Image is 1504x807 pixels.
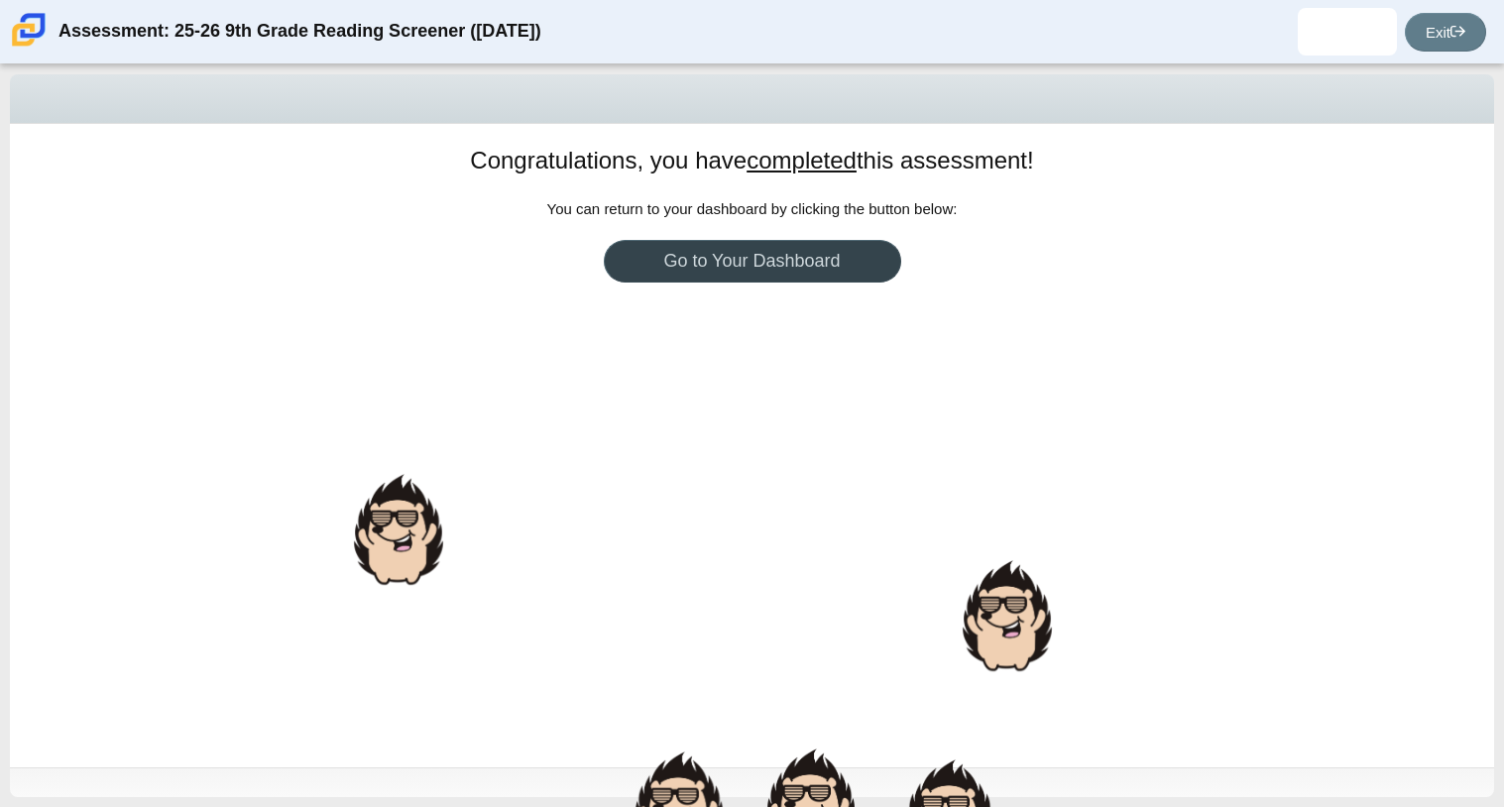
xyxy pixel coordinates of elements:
a: Go to Your Dashboard [604,240,901,283]
u: completed [747,147,857,173]
img: shylon.macklin.6uqvuJ [1331,16,1363,48]
img: Carmen School of Science & Technology [8,9,50,51]
h1: Congratulations, you have this assessment! [470,144,1033,177]
div: Assessment: 25-26 9th Grade Reading Screener ([DATE]) [58,8,541,56]
span: You can return to your dashboard by clicking the button below: [547,200,958,217]
a: Exit [1405,13,1486,52]
a: Carmen School of Science & Technology [8,37,50,54]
